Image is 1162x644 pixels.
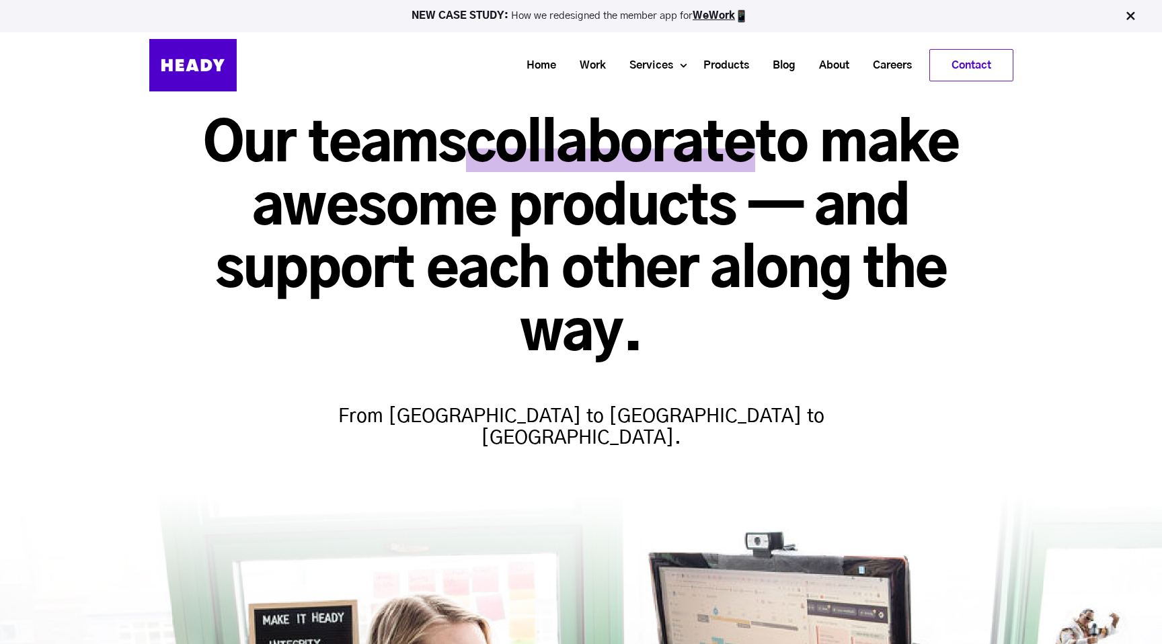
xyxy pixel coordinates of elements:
a: Blog [756,53,802,78]
h4: From [GEOGRAPHIC_DATA] to [GEOGRAPHIC_DATA] to [GEOGRAPHIC_DATA]. [319,379,843,449]
a: Home [510,53,563,78]
img: Heady_Logo_Web-01 (1) [149,39,237,91]
strong: NEW CASE STUDY: [412,11,511,21]
div: Navigation Menu [250,49,1013,81]
h1: Our teams to make awesome products — and support each other along the way. [149,114,1013,366]
span: collaborate [466,118,755,172]
p: How we redesigned the member app for [6,9,1156,23]
a: Work [563,53,613,78]
img: app emoji [735,9,748,23]
img: Close Bar [1124,9,1137,23]
a: Careers [856,53,919,78]
a: WeWork [693,11,735,21]
a: About [802,53,856,78]
a: Contact [930,50,1013,81]
a: Products [687,53,756,78]
a: Services [613,53,680,78]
